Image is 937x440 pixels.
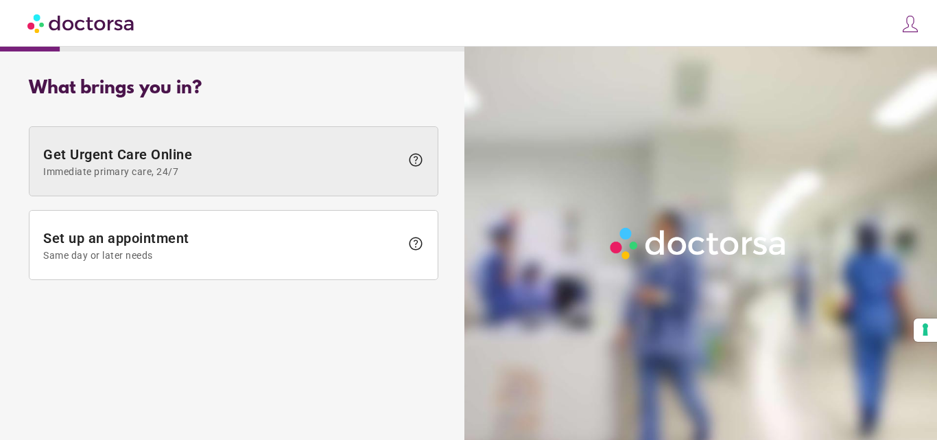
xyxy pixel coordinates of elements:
span: Same day or later needs [43,250,401,261]
img: Logo-Doctorsa-trans-White-partial-flat.png [605,222,792,264]
span: help [407,152,424,168]
div: What brings you in? [29,78,438,99]
span: Set up an appointment [43,230,401,261]
img: icons8-customer-100.png [901,14,920,34]
span: Get Urgent Care Online [43,146,401,177]
span: help [407,235,424,252]
img: Doctorsa.com [27,8,136,38]
span: Immediate primary care, 24/7 [43,166,401,177]
button: Your consent preferences for tracking technologies [914,319,937,342]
